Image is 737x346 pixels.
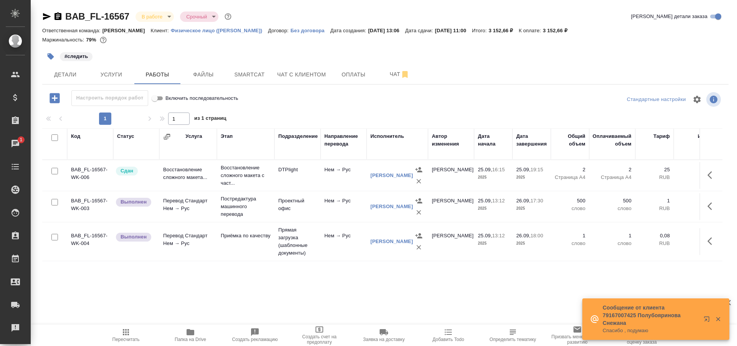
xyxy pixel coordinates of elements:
td: Нем → Рус [321,162,367,189]
p: 2 [593,166,631,174]
td: Нем → Рус [321,228,367,255]
svg: Отписаться [400,70,410,79]
p: Ответственная команда: [42,28,102,33]
p: Страница А4 [555,174,585,181]
p: RUB [678,240,712,247]
div: Автор изменения [432,132,470,148]
div: Исполнитель завершил работу [115,197,155,207]
button: Скопировать ссылку [53,12,63,21]
div: Код [71,132,80,140]
p: 18:00 [530,233,543,238]
button: Сгруппировать [163,133,171,141]
div: Исполнитель завершил работу [115,232,155,242]
span: Детали [47,70,84,79]
p: слово [593,240,631,247]
span: [PERSON_NAME] детали заказа [631,13,707,20]
a: 1 [2,134,29,153]
button: Доп статусы указывают на важность/срочность заказа [223,12,233,22]
p: 25.09, [478,198,492,204]
td: BAB_FL-16567-WK-004 [67,228,113,255]
p: 26.09, [516,198,530,204]
div: Этап [221,132,233,140]
p: 2025 [478,174,509,181]
p: 0,08 [639,232,670,240]
p: 2 [555,166,585,174]
a: Без договора [291,27,330,33]
a: Физическое лицо ([PERSON_NAME]) [171,27,268,33]
p: RUB [639,174,670,181]
button: Скопировать ссылку для ЯМессенджера [42,12,51,21]
span: Настроить таблицу [688,90,706,109]
span: Услуги [93,70,130,79]
button: Срочный [184,13,209,20]
td: Перевод Стандарт Нем → Рус [159,193,217,220]
span: Smartcat [231,70,268,79]
td: BAB_FL-16567-WK-003 [67,193,113,220]
div: Статус [117,132,134,140]
a: [PERSON_NAME] [370,204,413,209]
td: [PERSON_NAME] [428,228,474,255]
td: [PERSON_NAME] [428,193,474,220]
p: RUB [678,205,712,212]
p: 13:12 [492,198,505,204]
p: Постредактура машинного перевода [221,195,271,218]
td: Перевод Стандарт Нем → Рус [159,228,217,255]
p: 1 [593,232,631,240]
p: слово [555,205,585,212]
p: 13:12 [492,233,505,238]
p: 0,08 [678,232,712,240]
p: слово [593,205,631,212]
span: Работы [139,70,176,79]
p: 25.09, [516,167,530,172]
p: Сдан [121,167,133,175]
button: Добавить работу [44,90,65,106]
p: 3 152,66 ₽ [489,28,519,33]
span: Посмотреть информацию [706,92,722,107]
div: Итого [698,132,712,140]
td: Восстановление сложного макета... [159,162,217,189]
p: Сообщение от клиента 79167007425 Полубояринова Снежана [603,304,699,327]
span: 1 [15,136,27,144]
p: 25 [639,166,670,174]
p: [DATE] 13:06 [368,28,405,33]
p: 3 152,66 ₽ [543,28,573,33]
button: Удалить [413,175,425,187]
p: 17:30 [530,198,543,204]
p: 500 [555,197,585,205]
span: Чат с клиентом [277,70,326,79]
p: Маржинальность: [42,37,86,43]
p: #следить [64,53,88,60]
button: Удалить [413,242,425,253]
p: Выполнен [121,198,147,206]
div: Подразделение [278,132,318,140]
div: В работе [180,12,218,22]
p: Страница А4 [593,174,631,181]
div: Общий объем [555,132,585,148]
button: Назначить [413,195,425,207]
p: слово [555,240,585,247]
p: 25.09, [478,167,492,172]
p: 1 [555,232,585,240]
p: Физическое лицо ([PERSON_NAME]) [171,28,268,33]
span: из 1 страниц [194,114,226,125]
p: К оплате: [519,28,543,33]
button: Закрыть [710,316,726,323]
button: Здесь прячутся важные кнопки [703,166,721,184]
p: Без договора [291,28,330,33]
p: 1 [639,197,670,205]
p: 25.09, [478,233,492,238]
a: [PERSON_NAME] [370,172,413,178]
div: split button [625,94,688,106]
p: 2025 [516,240,547,247]
p: Дата создания: [330,28,368,33]
div: Направление перевода [324,132,363,148]
p: Приёмка по качеству [221,232,271,240]
td: Проектный офис [274,193,321,220]
p: Восстановление сложного макета с част... [221,164,271,187]
button: Открыть в новой вкладке [699,311,717,330]
p: 2025 [516,205,547,212]
p: 26.09, [516,233,530,238]
td: Нем → Рус [321,193,367,220]
p: RUB [639,205,670,212]
td: [PERSON_NAME] [428,162,474,189]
